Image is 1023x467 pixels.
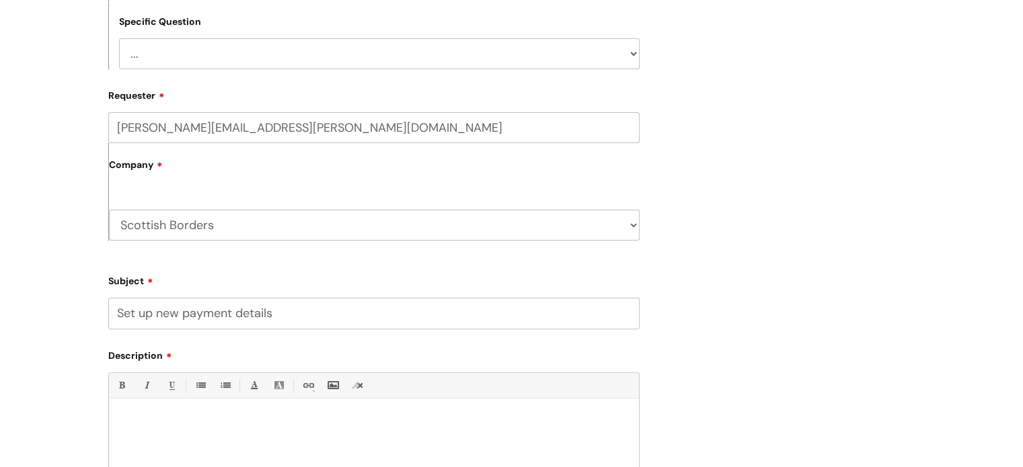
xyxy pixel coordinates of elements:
[245,377,262,394] a: Font Color
[109,155,640,185] label: Company
[299,377,316,394] a: Link
[108,85,640,101] label: Requester
[108,271,640,287] label: Subject
[349,377,366,394] a: Remove formatting (Ctrl-\)
[163,377,180,394] a: Underline(Ctrl-U)
[192,377,209,394] a: • Unordered List (Ctrl-Shift-7)
[324,377,341,394] a: Insert Image...
[138,377,155,394] a: Italic (Ctrl-I)
[217,377,233,394] a: 1. Ordered List (Ctrl-Shift-8)
[108,345,640,362] label: Description
[270,377,287,394] a: Back Color
[119,16,201,28] label: Specific Question
[108,112,640,143] input: Email
[113,377,130,394] a: Bold (Ctrl-B)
